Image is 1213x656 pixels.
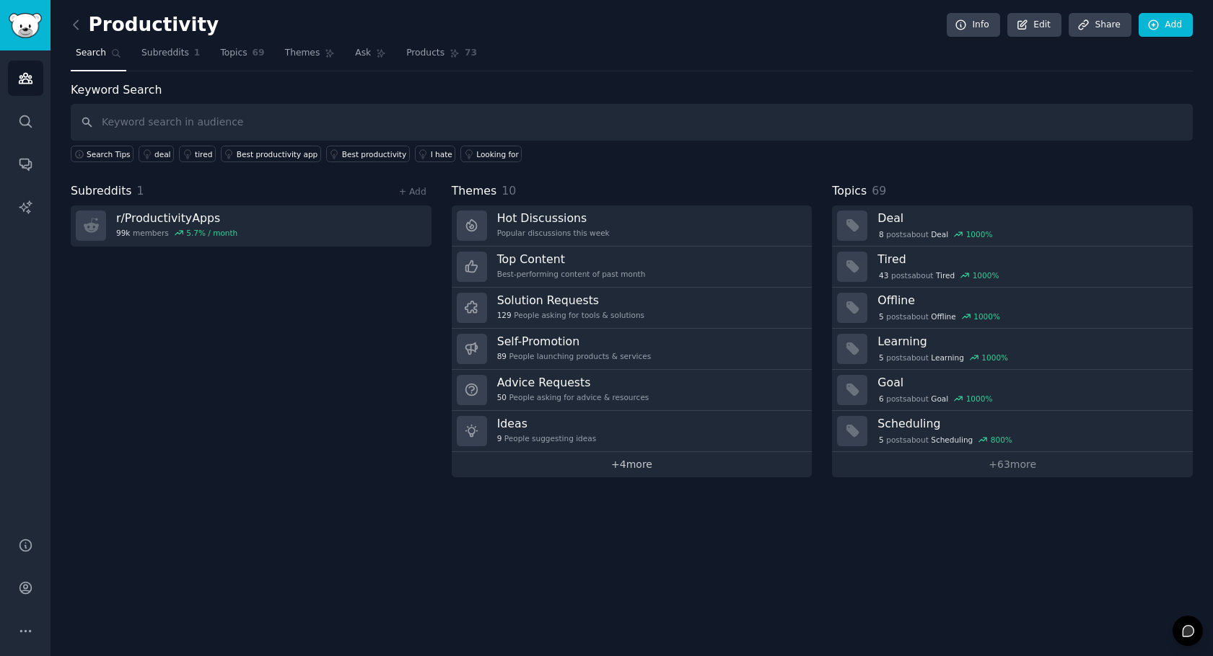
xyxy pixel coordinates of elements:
span: Goal [931,394,948,404]
div: 1000 % [973,311,1000,322]
span: 99k [116,228,130,238]
span: Themes [285,47,320,60]
input: Keyword search in audience [71,104,1193,141]
a: Top ContentBest-performing content of past month [452,247,813,288]
div: tired [195,149,212,159]
a: tired [179,146,216,162]
a: Search [71,42,126,71]
a: I hate [415,146,456,162]
span: Learning [931,353,964,363]
span: Subreddits [71,182,132,200]
div: post s about [877,269,1000,282]
a: Topics69 [215,42,269,71]
h3: Self-Promotion [497,334,652,349]
a: Deal8postsaboutDeal1000% [832,205,1193,247]
h3: Hot Discussions [497,210,610,226]
div: 1000 % [966,229,993,239]
a: Themes [280,42,341,71]
a: Add [1139,13,1193,37]
span: Topics [220,47,247,60]
span: Products [406,47,445,60]
h3: r/ ProductivityApps [116,210,237,226]
div: post s about [877,310,1001,323]
span: 5 [879,435,884,445]
a: Best productivity app [221,146,321,162]
a: Solution Requests129People asking for tools & solutions [452,288,813,329]
span: Ask [355,47,371,60]
div: Best productivity [342,149,406,159]
a: Offline5postsaboutOffline1000% [832,288,1193,329]
span: 129 [497,310,512,320]
div: 5.7 % / month [186,228,237,238]
a: Info [947,13,1000,37]
h3: Advice Requests [497,375,649,390]
span: 1 [137,184,144,198]
a: Advice Requests50People asking for advice & resources [452,370,813,411]
a: Scheduling5postsaboutScheduling800% [832,411,1193,452]
span: Deal [931,229,948,239]
div: post s about [877,351,1009,364]
div: People launching products & services [497,351,652,361]
div: 1000 % [973,270,999,280]
a: Looking for [460,146,522,162]
div: 1000 % [966,394,993,404]
h2: Productivity [71,14,219,37]
span: 89 [497,351,507,361]
a: Subreddits1 [136,42,205,71]
h3: Solution Requests [497,293,644,308]
div: 1000 % [981,353,1008,363]
span: Search Tips [87,149,131,159]
a: Edit [1007,13,1061,37]
span: 50 [497,392,507,402]
div: 800 % [991,435,1012,445]
div: People asking for advice & resources [497,392,649,402]
span: 10 [502,184,516,198]
span: 6 [879,394,884,404]
a: r/ProductivityApps99kmembers5.7% / month [71,205,432,247]
span: 8 [879,229,884,239]
span: 69 [872,184,886,198]
h3: Scheduling [877,416,1183,431]
a: Best productivity [326,146,410,162]
img: GummySearch logo [9,13,42,38]
span: 5 [879,353,884,363]
span: 5 [879,311,884,322]
span: Subreddits [141,47,189,60]
h3: Offline [877,293,1183,308]
span: 1 [194,47,201,60]
div: I hate [431,149,452,159]
span: 73 [465,47,477,60]
div: post s about [877,392,994,405]
span: Topics [832,182,867,200]
div: post s about [877,228,994,241]
div: Popular discussions this week [497,228,610,238]
a: Goal6postsaboutGoal1000% [832,370,1193,411]
a: + Add [399,187,426,197]
span: Themes [452,182,497,200]
div: Best-performing content of past month [497,269,646,279]
a: Ideas9People suggesting ideas [452,411,813,452]
label: Keyword Search [71,83,162,97]
a: Hot DiscussionsPopular discussions this week [452,205,813,247]
h3: Top Content [497,252,646,267]
h3: Ideas [497,416,596,431]
h3: Tired [877,252,1183,267]
span: Tired [936,270,955,280]
div: deal [154,149,170,159]
span: 69 [253,47,265,60]
div: members [116,228,237,238]
span: 43 [879,270,888,280]
a: +63more [832,452,1193,477]
a: +4more [452,452,813,477]
div: People asking for tools & solutions [497,310,644,320]
a: Share [1069,13,1131,37]
span: Scheduling [931,435,973,445]
a: Products73 [401,42,482,71]
span: Search [76,47,106,60]
span: Offline [931,311,955,322]
div: Looking for [476,149,519,159]
div: post s about [877,433,1013,446]
h3: Goal [877,375,1183,390]
a: Self-Promotion89People launching products & services [452,329,813,370]
a: Ask [350,42,391,71]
